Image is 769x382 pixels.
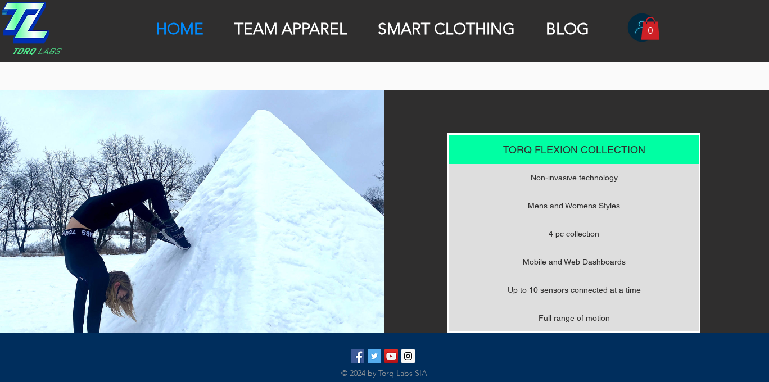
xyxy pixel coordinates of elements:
[150,20,209,39] p: HOME
[540,20,595,39] p: BLOG
[716,329,769,382] iframe: Wix Chat
[384,349,398,363] img: YouTube Social Icon
[549,229,599,240] div: 4 pc collection
[503,143,645,157] div: TORQ FLEXION COLLECTION
[229,20,352,39] p: TEAM APPAREL
[2,2,62,55] img: TRANSPARENT TORQ LOGO.png
[531,172,618,184] div: Non-invasive technology
[341,368,427,378] span: © 2024 by Torq Labs SIA
[219,18,362,37] a: TEAM APPAREL
[531,18,604,37] a: BLOG
[368,349,381,363] img: Twitter Social Icon
[523,257,626,268] div: Mobile and Web Dashboards
[372,20,521,39] p: SMART CLOTHING
[401,349,415,363] img: Torq_Labs Instagram
[648,25,653,35] text: 0
[539,313,610,324] div: Full range of motion
[140,18,219,37] a: HOME
[363,18,530,37] a: SMART CLOTHING
[528,201,620,212] div: Mens and Womens Styles
[351,349,364,363] img: Facebook Social Icon
[351,349,415,363] ul: Social Bar
[641,17,660,40] a: Cart with 0 items
[140,18,604,37] nav: Site
[508,285,641,296] div: Up to 10 sensors connected at a time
